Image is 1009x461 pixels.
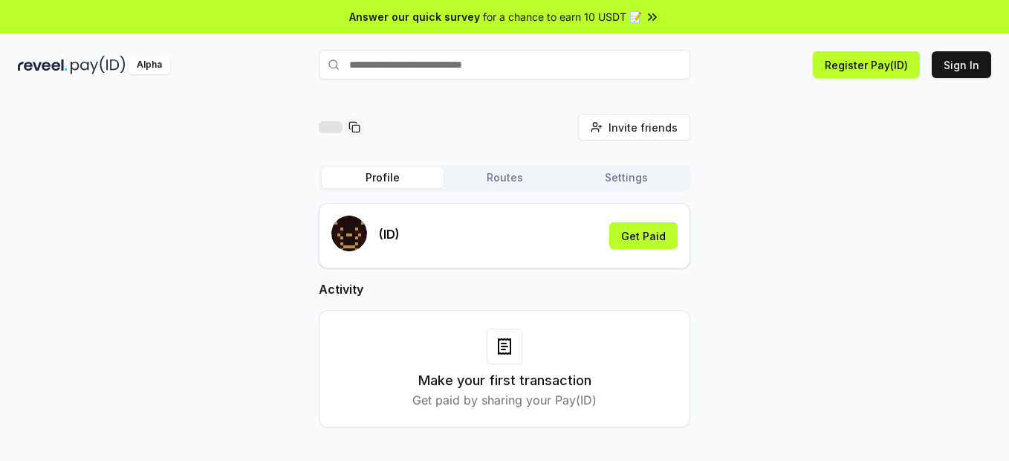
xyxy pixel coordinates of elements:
button: Profile [322,167,444,188]
h2: Activity [319,280,690,298]
button: Invite friends [578,114,690,141]
button: Settings [565,167,687,188]
button: Get Paid [609,222,678,249]
button: Sign In [932,51,991,78]
span: Answer our quick survey [349,9,480,25]
button: Register Pay(ID) [813,51,920,78]
span: Invite friends [609,120,678,135]
button: Routes [444,167,565,188]
div: Alpha [129,56,170,74]
img: pay_id [71,56,126,74]
p: (ID) [379,225,400,243]
p: Get paid by sharing your Pay(ID) [412,391,597,409]
h3: Make your first transaction [418,370,591,391]
img: reveel_dark [18,56,68,74]
span: for a chance to earn 10 USDT 📝 [483,9,642,25]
